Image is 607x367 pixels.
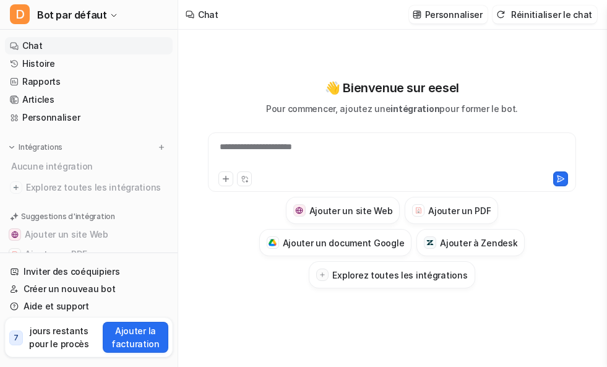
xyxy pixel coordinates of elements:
[5,73,173,90] a: Rapports
[5,225,173,244] button: Ajouter un site WebAjouter un site Web
[332,270,467,280] font: Explorez toutes les intégrations
[286,197,400,224] button: Ajouter un site WebAjouter un site Web
[5,109,173,126] a: Personnaliser
[5,244,173,264] button: Ajouter un PDFAjouter un PDF
[390,103,439,114] font: intégration
[19,142,62,152] font: Intégrations
[5,55,173,72] a: Histoire
[21,212,115,221] font: Suggestions d'intégration
[29,326,89,349] font: jours restants pour le procès
[15,7,25,22] font: D
[24,301,89,311] font: Aide et support
[416,229,525,256] button: Ajouter à ZendeskAjouter à Zendesk
[496,10,505,19] img: réinitialiser
[22,58,55,69] font: Histoire
[426,239,434,247] img: Ajouter à Zendesk
[103,322,168,353] button: Ajouter la facturation
[24,266,120,277] font: Inviter des coéquipiers
[325,80,459,95] font: 👋 Bienvenue sur eesel
[269,239,277,246] img: Ajouter un document Google
[22,40,43,51] font: Chat
[24,283,115,294] font: Créer un nouveau bot
[111,326,160,349] font: Ajouter la facturation
[409,6,488,24] button: Personnaliser
[5,280,173,298] a: Créer un nouveau bot
[5,91,173,108] a: Articles
[266,103,390,114] font: Pour commencer, ajoutez une
[425,9,483,20] font: Personnaliser
[259,229,412,256] button: Ajouter un document GoogleAjouter un document Google
[22,94,54,105] font: Articles
[405,197,498,224] button: Ajouter un PDFAjouter un PDF
[198,9,218,20] font: Chat
[428,205,491,216] font: Ajouter un PDF
[25,249,87,259] font: Ajouter un PDF
[25,229,108,240] font: Ajouter un site Web
[295,207,303,215] img: Ajouter un site Web
[22,76,61,87] font: Rapports
[511,9,592,20] font: Réinitialiser le chat
[415,207,423,214] img: Ajouter un PDF
[5,263,173,280] a: Inviter des coéquipiers
[309,261,475,288] button: Explorez toutes les intégrations
[413,10,421,19] img: personnaliser
[440,238,517,248] font: Ajouter à Zendesk
[439,103,518,114] font: pour former le bot.
[10,181,22,194] img: explorer toutes les intégrations
[11,231,19,238] img: Ajouter un site Web
[157,143,166,152] img: menu_add.svg
[11,251,19,258] img: Ajouter un PDF
[37,9,106,21] font: Bot par défaut
[5,37,173,54] a: Chat
[5,298,173,315] a: Aide et support
[22,112,80,123] font: Personnaliser
[5,141,66,153] button: Intégrations
[493,6,597,24] button: Réinitialiser le chat
[5,179,173,196] a: Explorez toutes les intégrations
[283,238,405,248] font: Ajouter un document Google
[14,333,19,342] font: 7
[11,161,93,171] font: Aucune intégration
[26,182,161,192] font: Explorez toutes les intégrations
[7,143,16,152] img: développer le menu
[309,205,393,216] font: Ajouter un site Web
